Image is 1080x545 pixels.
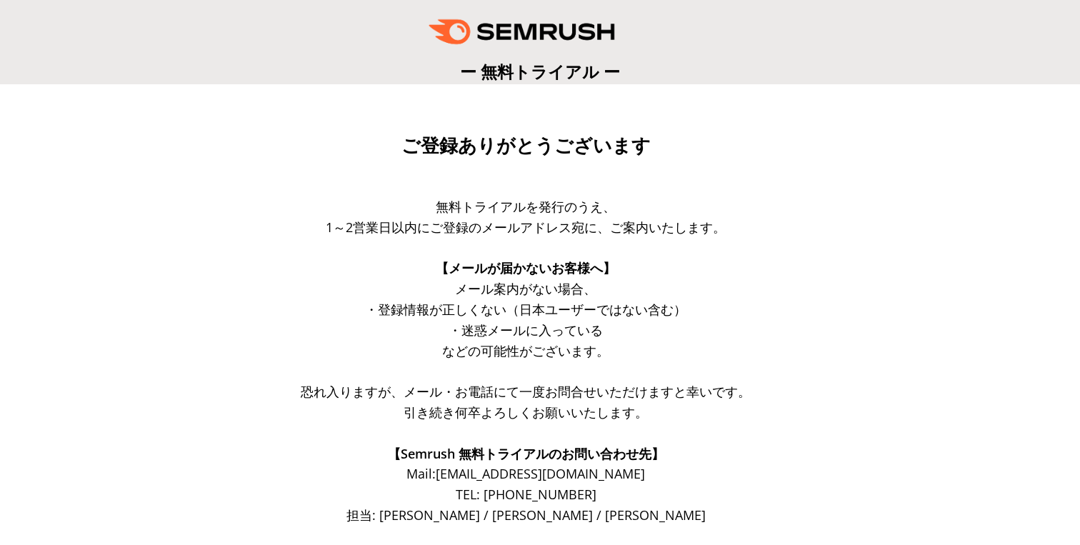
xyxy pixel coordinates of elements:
span: ・登録情報が正しくない（日本ユーザーではない含む） [365,301,686,318]
span: 1～2営業日以内にご登録のメールアドレス宛に、ご案内いたします。 [326,219,726,236]
span: ・迷惑メールに入っている [449,321,603,339]
span: 恐れ入りますが、メール・お電話にて一度お問合せいただけますと幸いです。 [301,383,751,400]
span: ご登録ありがとうございます [401,135,651,156]
span: ー 無料トライアル ー [460,60,620,83]
span: 【Semrush 無料トライアルのお問い合わせ先】 [388,445,664,462]
span: メール案内がない場合、 [455,280,596,297]
span: などの可能性がございます。 [442,342,609,359]
span: 引き続き何卒よろしくお願いいたします。 [404,404,648,421]
span: 【メールが届かないお客様へ】 [436,259,616,276]
span: 担当: [PERSON_NAME] / [PERSON_NAME] / [PERSON_NAME] [346,506,706,524]
span: 無料トライアルを発行のうえ、 [436,198,616,215]
span: TEL: [PHONE_NUMBER] [456,486,596,503]
span: Mail: [EMAIL_ADDRESS][DOMAIN_NAME] [406,465,645,482]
